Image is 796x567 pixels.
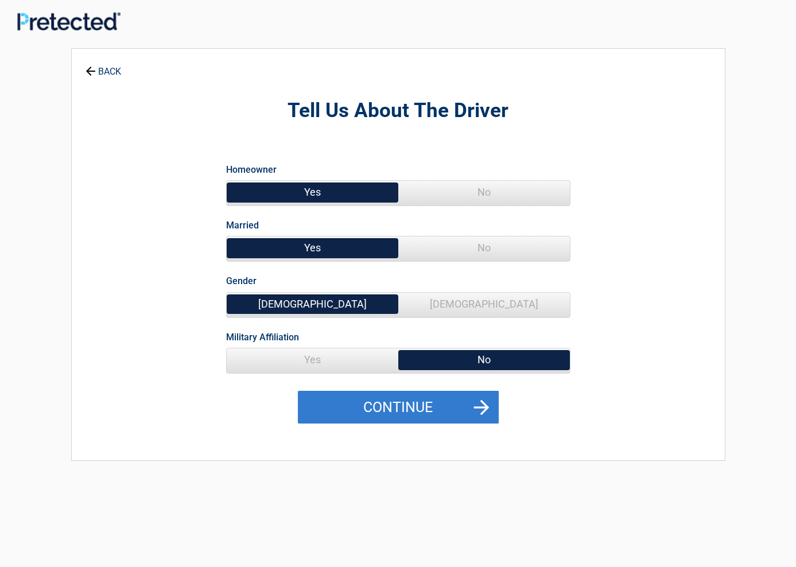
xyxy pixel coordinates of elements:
[226,273,257,289] label: Gender
[226,162,277,177] label: Homeowner
[398,293,570,316] span: [DEMOGRAPHIC_DATA]
[83,56,123,76] a: BACK
[227,293,398,316] span: [DEMOGRAPHIC_DATA]
[135,98,662,125] h2: Tell Us About The Driver
[17,12,121,31] img: Main Logo
[398,236,570,259] span: No
[298,391,499,424] button: Continue
[398,181,570,204] span: No
[226,329,299,345] label: Military Affiliation
[227,181,398,204] span: Yes
[226,218,259,233] label: Married
[398,348,570,371] span: No
[227,348,398,371] span: Yes
[227,236,398,259] span: Yes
